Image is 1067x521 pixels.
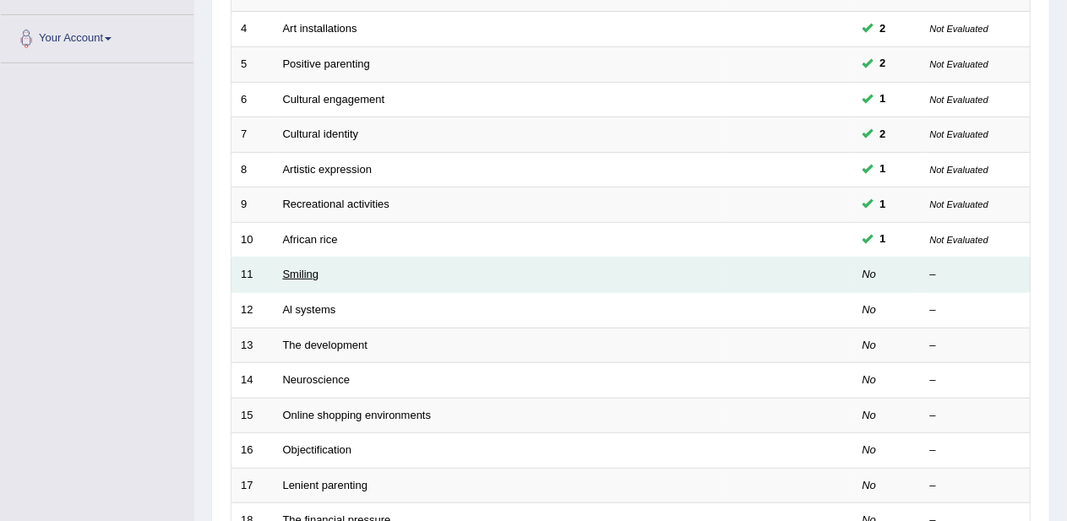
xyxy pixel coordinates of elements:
[231,433,274,469] td: 16
[930,95,988,105] small: Not Evaluated
[231,398,274,433] td: 15
[283,443,352,456] a: Objectification
[874,20,893,38] span: You can still take this question
[283,233,338,246] a: African rice
[231,328,274,363] td: 13
[283,373,351,386] a: Neuroscience
[930,267,1021,283] div: –
[874,90,893,108] span: You can still take this question
[283,268,319,280] a: Smiling
[283,198,389,210] a: Recreational activities
[863,409,877,421] em: No
[930,24,988,34] small: Not Evaluated
[863,373,877,386] em: No
[283,93,385,106] a: Cultural engagement
[283,303,336,316] a: Al systems
[231,47,274,83] td: 5
[930,302,1021,318] div: –
[930,478,1021,494] div: –
[930,408,1021,424] div: –
[863,479,877,491] em: No
[863,443,877,456] em: No
[231,12,274,47] td: 4
[283,22,357,35] a: Art installations
[874,126,893,144] span: You can still take this question
[930,129,988,139] small: Not Evaluated
[930,235,988,245] small: Not Evaluated
[283,409,432,421] a: Online shopping environments
[283,339,367,351] a: The development
[231,258,274,293] td: 11
[231,117,274,153] td: 7
[874,231,893,248] span: You can still take this question
[863,303,877,316] em: No
[231,292,274,328] td: 12
[930,372,1021,388] div: –
[874,55,893,73] span: You can still take this question
[283,57,370,70] a: Positive parenting
[874,196,893,214] span: You can still take this question
[930,199,988,209] small: Not Evaluated
[930,442,1021,459] div: –
[231,222,274,258] td: 10
[231,187,274,223] td: 9
[930,165,988,175] small: Not Evaluated
[283,163,372,176] a: Artistic expression
[1,15,193,57] a: Your Account
[231,468,274,503] td: 17
[930,338,1021,354] div: –
[231,363,274,399] td: 14
[283,479,367,491] a: Lenient parenting
[231,152,274,187] td: 8
[283,128,359,140] a: Cultural identity
[231,82,274,117] td: 6
[874,160,893,178] span: You can still take this question
[863,268,877,280] em: No
[863,339,877,351] em: No
[930,59,988,69] small: Not Evaluated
